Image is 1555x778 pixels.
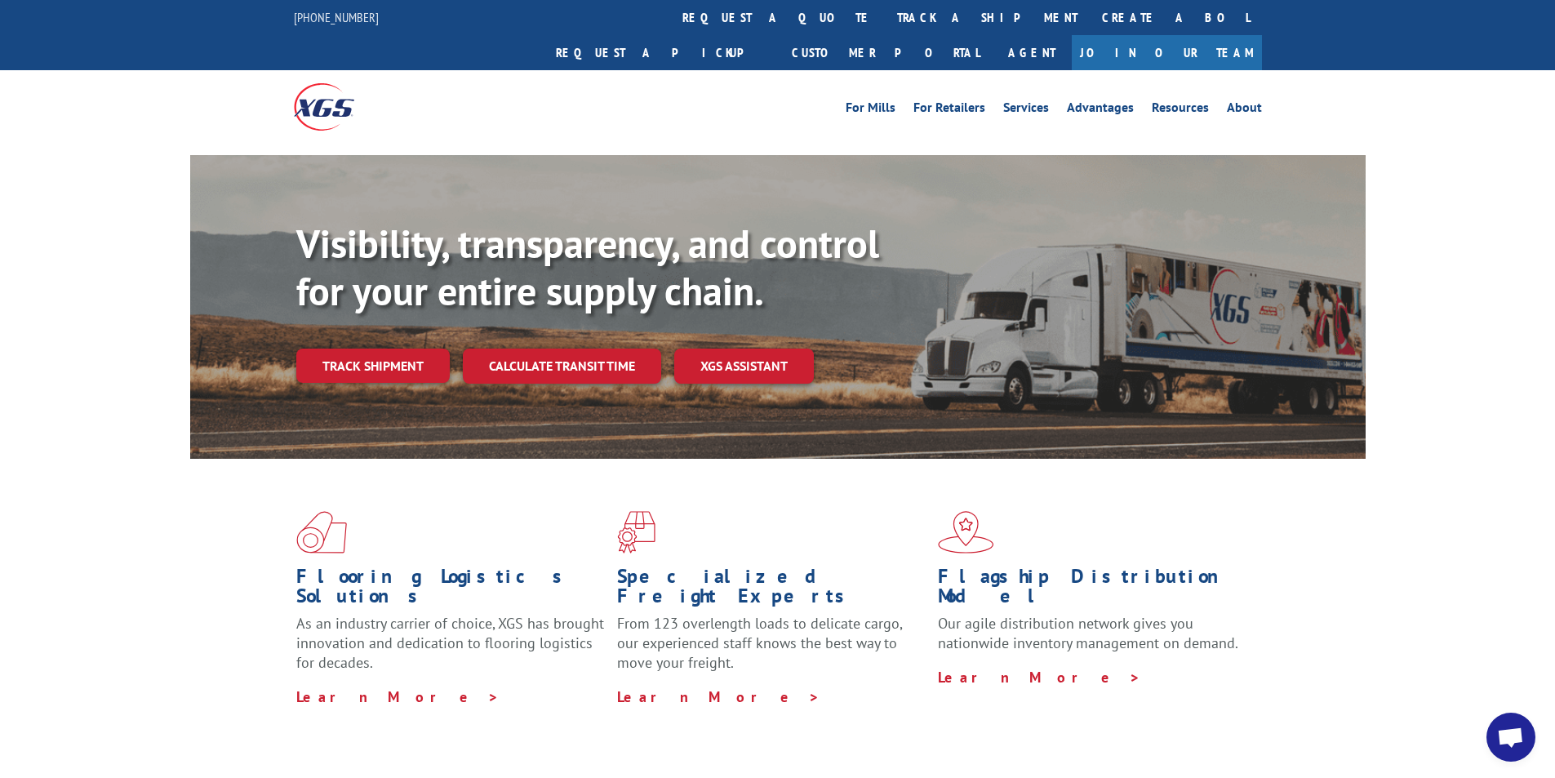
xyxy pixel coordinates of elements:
[1003,101,1049,119] a: Services
[544,35,780,70] a: Request a pickup
[938,567,1246,614] h1: Flagship Distribution Model
[296,218,879,316] b: Visibility, transparency, and control for your entire supply chain.
[296,567,605,614] h1: Flooring Logistics Solutions
[938,668,1141,687] a: Learn More >
[938,614,1238,652] span: Our agile distribution network gives you nationwide inventory management on demand.
[1072,35,1262,70] a: Join Our Team
[938,511,994,553] img: xgs-icon-flagship-distribution-model-red
[1152,101,1209,119] a: Resources
[617,687,820,706] a: Learn More >
[846,101,895,119] a: For Mills
[296,349,450,383] a: Track shipment
[913,101,985,119] a: For Retailers
[294,9,379,25] a: [PHONE_NUMBER]
[463,349,661,384] a: Calculate transit time
[1486,713,1535,762] div: Open chat
[1067,101,1134,119] a: Advantages
[780,35,992,70] a: Customer Portal
[296,687,500,706] a: Learn More >
[296,614,604,672] span: As an industry carrier of choice, XGS has brought innovation and dedication to flooring logistics...
[674,349,814,384] a: XGS ASSISTANT
[1227,101,1262,119] a: About
[617,511,655,553] img: xgs-icon-focused-on-flooring-red
[296,511,347,553] img: xgs-icon-total-supply-chain-intelligence-red
[617,614,926,687] p: From 123 overlength loads to delicate cargo, our experienced staff knows the best way to move you...
[992,35,1072,70] a: Agent
[617,567,926,614] h1: Specialized Freight Experts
